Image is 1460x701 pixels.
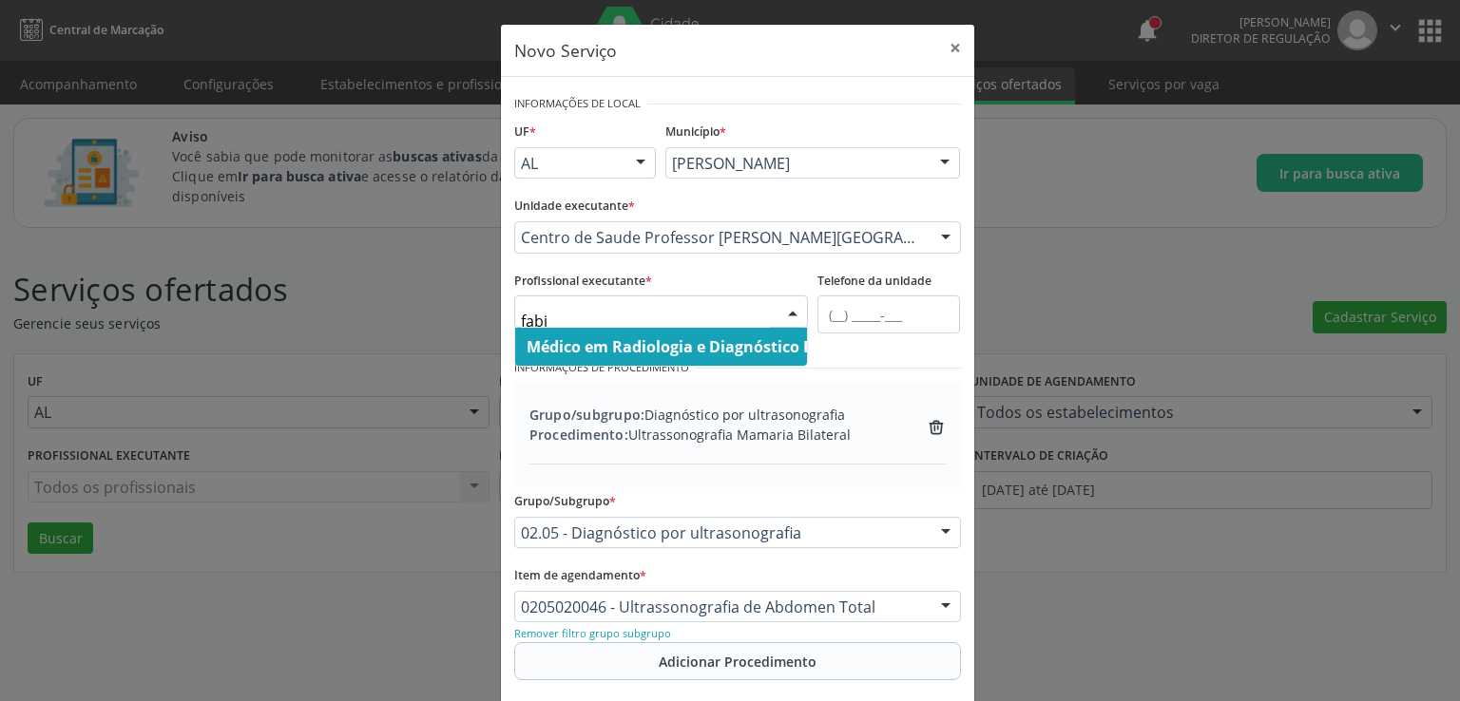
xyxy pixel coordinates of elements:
[514,561,646,591] label: Item de agendamento
[514,626,671,640] small: Remover filtro grupo subgrupo
[659,652,816,672] span: Adicionar Procedimento
[514,38,617,63] h5: Novo Serviço
[665,118,726,147] label: Município
[529,425,851,445] span: Ultrassonografia Mamaria Bilateral
[936,25,974,71] button: Close
[817,295,960,333] input: (__) _____-___
[529,405,846,425] span: Diagnóstico por ultrasonografia
[514,118,536,147] label: UF
[527,336,1030,357] span: Médico em Radiologia e Diagnóstico Por Imagem - [PERSON_NAME]
[521,597,922,616] span: 0205020046 - Ultrassonografia de Abdomen Total
[521,154,618,173] span: AL
[514,623,671,641] a: Remover filtro grupo subgrupo
[514,487,616,517] label: Grupo/Subgrupo
[514,642,961,680] button: Adicionar Procedimento
[672,154,921,173] span: [PERSON_NAME]
[529,406,645,424] span: Grupo/subgrupo:
[529,426,628,444] span: Procedimento:
[514,192,635,221] label: Unidade executante
[514,96,641,112] small: Informações de Local
[521,302,770,340] input: Selecione o profissional
[817,267,932,296] label: Telefone da unidade
[521,228,922,247] span: Centro de Saude Professor [PERSON_NAME][GEOGRAPHIC_DATA]
[514,360,689,376] small: Informações de Procedimento
[521,523,922,542] span: 02.05 - Diagnóstico por ultrasonografia
[514,267,652,296] label: Profissional executante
